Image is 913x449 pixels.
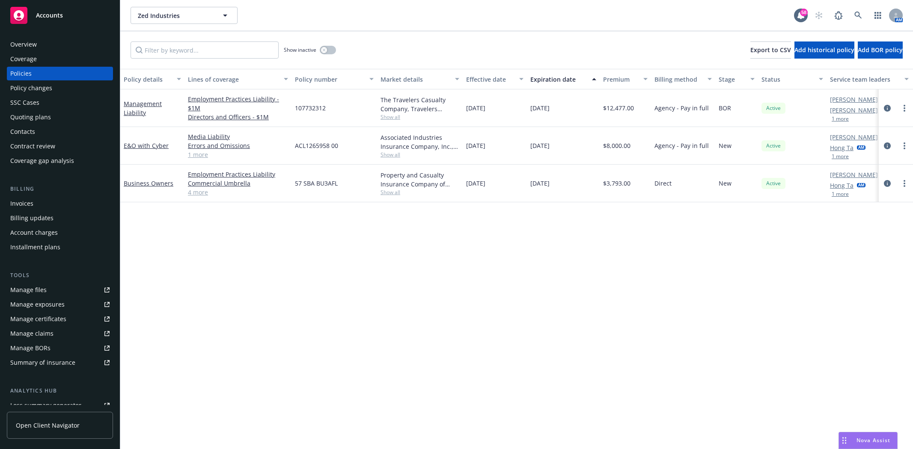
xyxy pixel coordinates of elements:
a: Manage exposures [7,298,113,311]
button: Stage [715,69,758,89]
div: Contacts [10,125,35,139]
span: Accounts [36,12,63,19]
button: 1 more [832,116,849,121]
div: Invoices [10,197,33,210]
span: Open Client Navigator [16,421,80,430]
div: Market details [381,75,450,84]
div: Manage BORs [10,341,51,355]
a: Search [850,7,867,24]
div: Billing [7,185,113,193]
span: Export to CSV [750,46,791,54]
a: Contacts [7,125,113,139]
a: Commercial Umbrella [188,179,288,188]
span: New [719,141,732,150]
span: Show inactive [284,46,316,53]
a: Management Liability [124,100,162,117]
a: Policies [7,67,113,80]
a: 4 more [188,188,288,197]
div: Policy details [124,75,172,84]
a: more [899,141,910,151]
div: Manage files [10,283,47,297]
div: Stage [719,75,745,84]
div: Policies [10,67,32,80]
a: more [899,178,910,189]
span: $8,000.00 [603,141,630,150]
div: Premium [603,75,638,84]
span: Show all [381,189,459,196]
button: 1 more [832,154,849,159]
a: Policy changes [7,81,113,95]
button: 1 more [832,192,849,197]
div: Property and Casualty Insurance Company of [GEOGRAPHIC_DATA], Hartford Insurance Group [381,171,459,189]
a: 1 more [188,150,288,159]
a: SSC Cases [7,96,113,109]
div: Billing method [654,75,702,84]
a: [PERSON_NAME] [830,106,878,115]
div: Manage certificates [10,312,66,326]
span: Active [765,180,782,187]
div: Overview [10,38,37,51]
div: Contract review [10,139,55,153]
div: SSC Cases [10,96,39,109]
a: Accounts [7,3,113,27]
div: The Travelers Casualty Company, Travelers Insurance, RT Specialty Insurance Services, LLC (RSG Sp... [381,95,459,113]
a: Errors and Omissions [188,141,288,150]
span: Agency - Pay in full [654,103,709,112]
a: [PERSON_NAME] [830,170,878,179]
a: circleInformation [882,141,892,151]
button: Add historical policy [794,41,854,59]
span: ACL1265958 00 [295,141,338,150]
span: Nova Assist [856,437,890,444]
span: Add historical policy [794,46,854,54]
input: Filter by keyword... [131,41,279,59]
a: Employment Practices Liability - $1M [188,95,288,112]
a: [PERSON_NAME] [830,95,878,104]
a: Hong Ta [830,181,854,190]
a: more [899,103,910,113]
a: Coverage [7,52,113,66]
div: Coverage [10,52,37,66]
a: Account charges [7,226,113,239]
span: $12,477.00 [603,103,634,112]
a: Coverage gap analysis [7,154,113,168]
button: Lines of coverage [184,69,291,89]
div: Summary of insurance [10,356,75,369]
a: [PERSON_NAME] [830,133,878,142]
button: Expiration date [527,69,600,89]
button: Policy number [291,69,377,89]
button: Add BOR policy [858,41,903,59]
button: Billing method [651,69,715,89]
div: Policy changes [10,81,52,95]
a: Contract review [7,139,113,153]
button: Nova Assist [839,432,898,449]
button: Export to CSV [750,41,791,59]
div: Service team leaders [830,75,899,84]
span: Active [765,104,782,112]
div: Expiration date [530,75,587,84]
a: Report a Bug [830,7,847,24]
a: Installment plans [7,240,113,254]
button: Market details [377,69,463,89]
a: Quoting plans [7,110,113,124]
a: Overview [7,38,113,51]
div: Coverage gap analysis [10,154,74,168]
div: Account charges [10,226,58,239]
a: Switch app [869,7,886,24]
div: Quoting plans [10,110,51,124]
a: E&O with Cyber [124,142,169,150]
span: 57 SBA BU3AFL [295,179,338,188]
button: Status [758,69,827,89]
span: [DATE] [466,103,485,112]
span: [DATE] [466,141,485,150]
div: Installment plans [10,240,60,254]
div: Lines of coverage [188,75,279,84]
span: $3,793.00 [603,179,630,188]
div: Manage claims [10,327,54,340]
div: Manage exposures [10,298,65,311]
span: [DATE] [530,179,550,188]
div: 58 [800,9,808,16]
span: Add BOR policy [858,46,903,54]
a: Summary of insurance [7,356,113,369]
div: Effective date [466,75,514,84]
